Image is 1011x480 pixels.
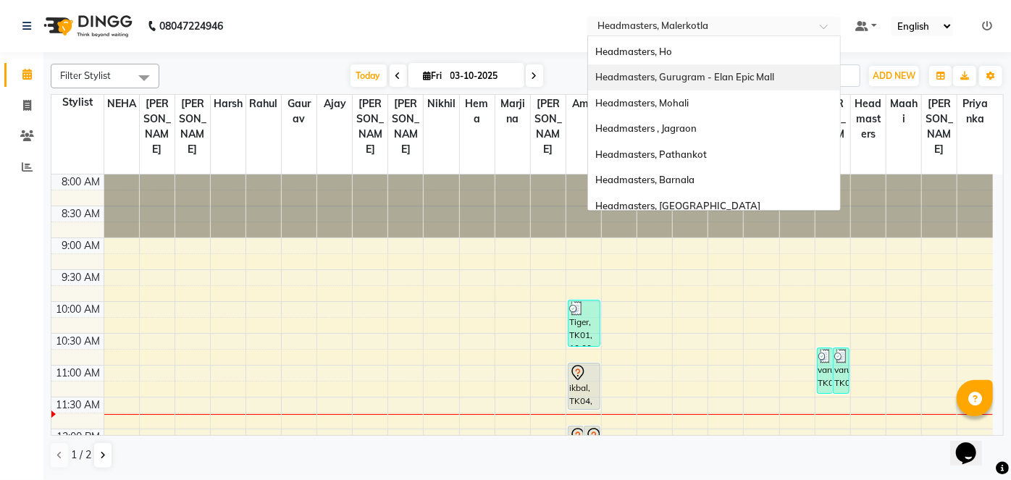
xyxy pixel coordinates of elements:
span: Headmasters, Pathankot [595,148,707,160]
span: ADD NEW [873,70,915,81]
span: Amit [566,95,601,113]
ng-dropdown-panel: Options list [587,35,841,211]
span: [PERSON_NAME] [353,95,387,159]
button: ADD NEW [869,66,919,86]
div: 11:00 AM [54,366,104,381]
div: rajat, TK05, 12:00 PM-12:45 PM, BRD - [PERSON_NAME] [569,426,583,471]
span: Rahul [246,95,281,113]
span: Marjina [495,95,530,128]
div: Stylist [51,95,104,110]
span: Fri [420,70,446,81]
b: 08047224946 [159,6,223,46]
span: Maahi [886,95,921,128]
span: Nikhil [424,95,458,113]
span: Headmasters [851,95,886,143]
span: Headmasters, Ho [595,46,672,57]
span: Headmasters, Barnala [595,174,695,185]
span: Harsh [211,95,246,113]
span: [PERSON_NAME] [388,95,423,159]
div: 11:30 AM [54,397,104,413]
span: [PERSON_NAME] [531,95,566,159]
div: 8:30 AM [59,206,104,222]
span: Headmasters, Gurugram - Elan Epic Mall [595,71,774,83]
div: 8:00 AM [59,174,104,190]
span: Today [351,64,387,87]
span: [PERSON_NAME] [140,95,175,159]
div: 9:00 AM [59,238,104,253]
div: 12:00 PM [54,429,104,445]
div: 9:30 AM [59,270,104,285]
span: Hema [460,95,495,128]
div: 10:30 AM [54,334,104,349]
div: rajat, TK05, 12:00 PM-12:45 PM, HCG - Hair Cut by Senior Hair Stylist [584,426,599,471]
span: 1 / 2 [71,447,91,463]
div: varun, TK02, 10:45 AM-11:30 AM, HCGD - Hair Cut by Creative Director [834,348,848,393]
span: [PERSON_NAME] [922,95,957,159]
span: Headmasters, [GEOGRAPHIC_DATA] [595,200,760,211]
span: [PERSON_NAME] [175,95,210,159]
span: NEHA [104,95,139,113]
span: Filter Stylist [60,70,111,81]
div: ikbal, TK04, 11:00 AM-11:45 AM, GG-essensity - Essensity Global [569,363,600,409]
span: Gaurav [282,95,316,128]
span: Ajay [317,95,352,113]
span: Priyanka [957,95,993,128]
img: logo [37,6,136,46]
div: varun, TK02, 10:45 AM-11:30 AM, BRD - [PERSON_NAME] [818,348,832,393]
span: Headmasters, Mohali [595,97,689,109]
iframe: chat widget [950,422,997,466]
input: 2025-10-03 [446,65,519,87]
div: 10:00 AM [54,302,104,317]
div: Tiger, TK01, 10:00 AM-10:45 AM, BRD - [PERSON_NAME] [569,300,600,346]
span: Headmasters , Jagraon [595,122,697,134]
